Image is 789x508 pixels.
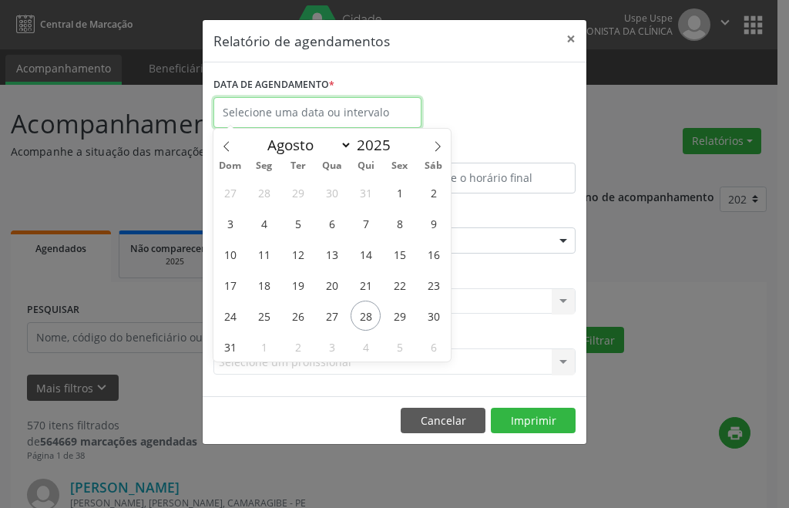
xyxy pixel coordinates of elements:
[556,20,586,58] button: Close
[215,208,245,238] span: Agosto 3, 2025
[317,331,347,362] span: Setembro 3, 2025
[215,331,245,362] span: Agosto 31, 2025
[384,239,415,269] span: Agosto 15, 2025
[384,208,415,238] span: Agosto 8, 2025
[249,208,279,238] span: Agosto 4, 2025
[384,301,415,331] span: Agosto 29, 2025
[351,208,381,238] span: Agosto 7, 2025
[215,301,245,331] span: Agosto 24, 2025
[384,177,415,207] span: Agosto 1, 2025
[418,331,448,362] span: Setembro 6, 2025
[418,208,448,238] span: Agosto 9, 2025
[249,177,279,207] span: Julho 28, 2025
[351,301,381,331] span: Agosto 28, 2025
[384,270,415,300] span: Agosto 22, 2025
[249,331,279,362] span: Setembro 1, 2025
[317,239,347,269] span: Agosto 13, 2025
[398,163,576,193] input: Selecione o horário final
[213,73,334,97] label: DATA DE AGENDAMENTO
[351,239,381,269] span: Agosto 14, 2025
[351,177,381,207] span: Julho 31, 2025
[418,301,448,331] span: Agosto 30, 2025
[215,270,245,300] span: Agosto 17, 2025
[283,331,313,362] span: Setembro 2, 2025
[317,177,347,207] span: Julho 30, 2025
[398,139,576,163] label: ATÉ
[317,208,347,238] span: Agosto 6, 2025
[283,177,313,207] span: Julho 29, 2025
[260,134,353,156] select: Month
[352,135,403,155] input: Year
[383,161,417,171] span: Sex
[281,161,315,171] span: Ter
[384,331,415,362] span: Setembro 5, 2025
[283,239,313,269] span: Agosto 12, 2025
[351,331,381,362] span: Setembro 4, 2025
[213,31,390,51] h5: Relatório de agendamentos
[283,270,313,300] span: Agosto 19, 2025
[317,301,347,331] span: Agosto 27, 2025
[349,161,383,171] span: Qui
[317,270,347,300] span: Agosto 20, 2025
[418,177,448,207] span: Agosto 2, 2025
[491,408,576,434] button: Imprimir
[401,408,485,434] button: Cancelar
[315,161,349,171] span: Qua
[249,270,279,300] span: Agosto 18, 2025
[247,161,281,171] span: Seg
[417,161,451,171] span: Sáb
[418,270,448,300] span: Agosto 23, 2025
[213,161,247,171] span: Dom
[283,208,313,238] span: Agosto 5, 2025
[418,239,448,269] span: Agosto 16, 2025
[351,270,381,300] span: Agosto 21, 2025
[213,97,421,128] input: Selecione uma data ou intervalo
[249,239,279,269] span: Agosto 11, 2025
[249,301,279,331] span: Agosto 25, 2025
[215,239,245,269] span: Agosto 10, 2025
[215,177,245,207] span: Julho 27, 2025
[283,301,313,331] span: Agosto 26, 2025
